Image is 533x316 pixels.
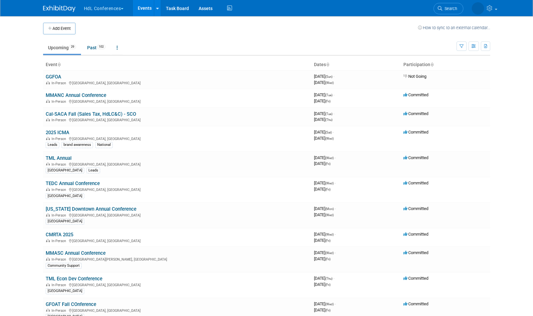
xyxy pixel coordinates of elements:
span: In-Person [52,162,68,167]
span: - [335,206,336,211]
a: How to sync to an external calendar... [418,25,490,30]
span: - [335,155,336,160]
a: TML Econ Dev Conference [46,276,102,282]
th: Event [43,59,311,70]
a: TEDC Annual Conference [46,181,100,186]
span: (Mon) [325,207,334,211]
a: Upcoming29 [43,41,81,54]
span: (Fri) [325,309,330,312]
span: [DATE] [314,99,330,103]
div: National [95,142,113,148]
span: Committed [403,92,428,97]
span: [DATE] [314,80,334,85]
div: [GEOGRAPHIC_DATA][PERSON_NAME], [GEOGRAPHIC_DATA] [46,256,309,262]
div: [GEOGRAPHIC_DATA], [GEOGRAPHIC_DATA] [46,308,309,313]
img: Polly Tracy [472,2,484,15]
span: 102 [97,44,106,49]
span: (Fri) [325,257,330,261]
div: [GEOGRAPHIC_DATA] [46,288,84,294]
span: In-Person [52,213,68,217]
span: (Wed) [325,137,334,140]
div: [GEOGRAPHIC_DATA] [46,193,84,199]
img: In-Person Event [46,118,50,121]
div: [GEOGRAPHIC_DATA], [GEOGRAPHIC_DATA] [46,282,309,287]
span: In-Person [52,257,68,262]
a: Past102 [82,41,110,54]
span: (Thu) [325,277,332,280]
span: [DATE] [314,212,334,217]
span: (Sun) [325,75,332,78]
div: Community Support [46,263,82,269]
span: Committed [403,232,428,237]
span: - [333,111,334,116]
span: (Tue) [325,93,332,97]
a: MMASC Annual Conference [46,250,106,256]
a: Sort by Participation Type [430,62,434,67]
a: [US_STATE] Downtown Annual Conference [46,206,136,212]
img: In-Person Event [46,162,50,166]
button: Add Event [43,23,75,34]
div: [GEOGRAPHIC_DATA], [GEOGRAPHIC_DATA] [46,187,309,192]
span: [DATE] [314,301,336,306]
div: [GEOGRAPHIC_DATA], [GEOGRAPHIC_DATA] [46,136,309,141]
span: In-Person [52,137,68,141]
div: [GEOGRAPHIC_DATA], [GEOGRAPHIC_DATA] [46,117,309,122]
span: (Fri) [325,188,330,191]
a: TML Annual [46,155,72,161]
a: Cal-SACA Fall (Sales Tax, HdLC&C) - SCO [46,111,136,117]
span: Committed [403,276,428,281]
span: Committed [403,206,428,211]
span: [DATE] [314,276,334,281]
img: In-Person Event [46,283,50,286]
span: [DATE] [314,181,336,185]
div: [GEOGRAPHIC_DATA], [GEOGRAPHIC_DATA] [46,238,309,243]
th: Dates [311,59,401,70]
span: [DATE] [314,308,330,312]
span: In-Person [52,283,68,287]
span: (Wed) [325,302,334,306]
span: In-Person [52,99,68,104]
span: (Wed) [325,181,334,185]
span: In-Person [52,81,68,85]
div: brand awareness [62,142,93,148]
span: - [335,232,336,237]
span: In-Person [52,188,68,192]
img: In-Person Event [46,239,50,242]
div: [GEOGRAPHIC_DATA], [GEOGRAPHIC_DATA] [46,99,309,104]
span: [DATE] [314,92,334,97]
span: [DATE] [314,187,330,192]
span: [DATE] [314,136,334,141]
span: Committed [403,250,428,255]
img: ExhibitDay [43,6,75,12]
span: (Wed) [325,213,334,217]
img: In-Person Event [46,99,50,103]
span: Not Going [403,74,426,79]
span: Committed [403,111,428,116]
span: [DATE] [314,256,330,261]
span: [DATE] [314,74,334,79]
a: GFOAT Fall COnference [46,301,96,307]
span: [DATE] [314,282,330,287]
div: [GEOGRAPHIC_DATA] [46,168,84,173]
span: Committed [403,155,428,160]
div: [GEOGRAPHIC_DATA], [GEOGRAPHIC_DATA] [46,161,309,167]
span: - [335,181,336,185]
span: (Wed) [325,251,334,255]
span: - [333,92,334,97]
a: 2025 ICMA [46,130,69,135]
div: [GEOGRAPHIC_DATA], [GEOGRAPHIC_DATA] [46,212,309,217]
a: CMRTA 2025 [46,232,73,238]
span: - [333,74,334,79]
div: Leads [46,142,59,148]
span: [DATE] [314,238,330,243]
span: - [333,130,334,135]
div: [GEOGRAPHIC_DATA] [46,218,84,224]
span: Search [442,6,457,11]
span: (Sat) [325,131,332,134]
a: MMANC Annual Conference [46,92,106,98]
span: In-Person [52,239,68,243]
span: [DATE] [314,130,334,135]
span: (Wed) [325,233,334,236]
span: (Fri) [325,239,330,242]
img: In-Person Event [46,309,50,312]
